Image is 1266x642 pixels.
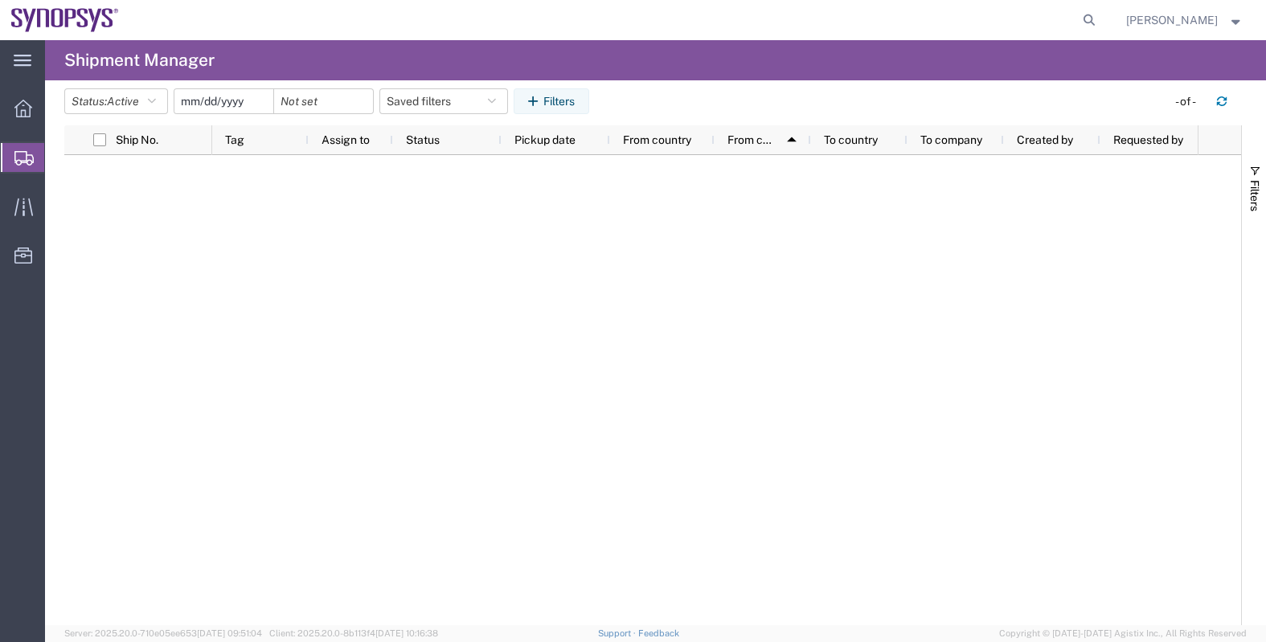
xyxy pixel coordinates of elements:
span: [DATE] 10:16:38 [375,628,438,638]
button: Status:Active [64,88,168,114]
img: logo [11,8,119,32]
span: Ship No. [116,133,158,146]
a: Support [598,628,638,638]
img: arrow-dropup.svg [779,127,805,153]
span: Status [406,133,440,146]
span: Filters [1248,180,1261,211]
button: Filters [514,88,589,114]
h4: Shipment Manager [64,40,215,80]
button: [PERSON_NAME] [1125,10,1244,30]
span: Server: 2025.20.0-710e05ee653 [64,628,262,638]
span: Copyright © [DATE]-[DATE] Agistix Inc., All Rights Reserved [999,627,1247,640]
span: Active [107,95,139,108]
span: Assign to [322,133,370,146]
span: From country [623,133,691,146]
span: Requested by [1113,133,1183,146]
span: From company [727,133,774,146]
span: To country [824,133,878,146]
div: - of - [1175,93,1203,110]
input: Not set [274,89,373,113]
span: [DATE] 09:51:04 [197,628,262,638]
span: Tag [225,133,244,146]
button: Saved filters [379,88,508,114]
span: Pickup date [514,133,576,146]
input: Not set [174,89,273,113]
span: To company [920,133,982,146]
span: Kris Ford [1126,11,1218,29]
span: Client: 2025.20.0-8b113f4 [269,628,438,638]
a: Feedback [638,628,679,638]
span: Created by [1017,133,1073,146]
